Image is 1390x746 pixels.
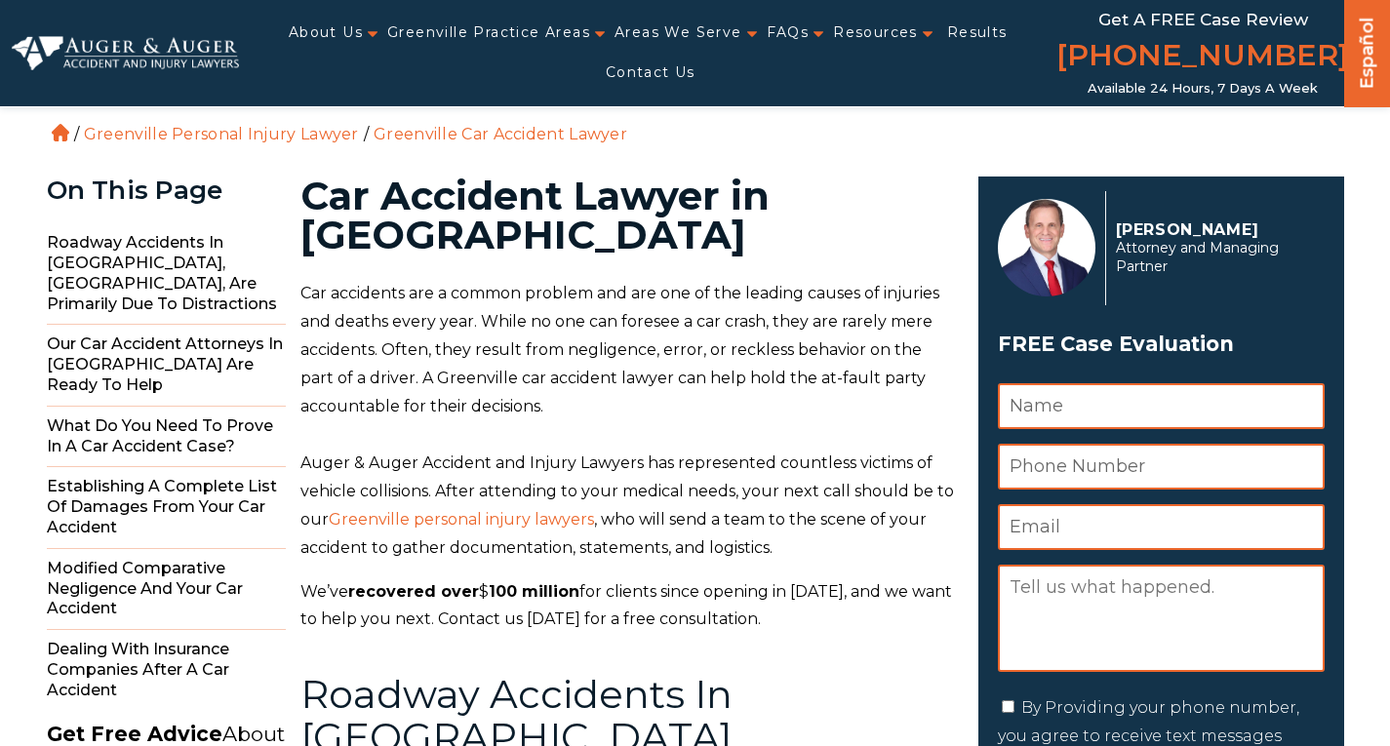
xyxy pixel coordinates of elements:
span: Establishing a Complete List of Damages From Your Car Accident [47,467,286,548]
a: Greenville Personal Injury Lawyer [84,125,359,143]
a: Areas We Serve [615,13,742,53]
a: Results [947,13,1008,53]
div: On This Page [47,177,286,205]
a: About Us [289,13,363,53]
input: Name [998,383,1325,429]
span: for clients since opening in [DATE], and we want to help you next. Contact us [DATE] for a free c... [300,582,952,629]
a: Greenville personal injury lawyers [329,510,594,529]
a: FAQs [767,13,810,53]
span: Auger & Auger Accident and Injury Lawyers has represented countless victims of vehicle collisions... [300,453,954,529]
span: Our Car Accident Attorneys in [GEOGRAPHIC_DATA] are Ready to Help [47,325,286,406]
span: FREE Case Evaluation [998,326,1325,363]
span: Dealing With Insurance Companies After a Car Accident [47,630,286,710]
p: $ [300,578,955,635]
h1: Car Accident Lawyer in [GEOGRAPHIC_DATA] [300,177,955,255]
span: Modified Comparative Negligence and Your Car Accident [47,549,286,630]
b: 100 million [489,582,579,601]
a: Resources [833,13,918,53]
span: Available 24 Hours, 7 Days a Week [1088,81,1318,97]
input: Email [998,504,1325,550]
span: Car accidents are a common problem and are one of the leading causes of injuries and deaths every... [300,284,939,414]
img: Auger & Auger Accident and Injury Lawyers Logo [12,36,239,71]
span: Roadway Accidents in [GEOGRAPHIC_DATA], [GEOGRAPHIC_DATA], are Primarily Due to Distractions [47,223,286,325]
b: recovered over [348,582,479,601]
span: Get a FREE Case Review [1098,10,1308,29]
li: Greenville Car Accident Lawyer [369,125,632,143]
img: Herbert Auger [998,199,1095,296]
span: What Do You Need to Prove in a Car Accident Case? [47,407,286,468]
span: Attorney and Managing Partner [1116,239,1314,276]
a: Home [52,124,69,141]
p: [PERSON_NAME] [1116,220,1314,239]
strong: Get Free Advice [47,722,222,746]
span: , who will send a team to the scene of your accident to gather documentation, statements, and log... [300,510,927,557]
a: Greenville Practice Areas [387,13,590,53]
input: Phone Number [998,444,1325,490]
a: [PHONE_NUMBER] [1056,34,1349,81]
span: We’ve [300,582,348,601]
a: Contact Us [606,53,695,93]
